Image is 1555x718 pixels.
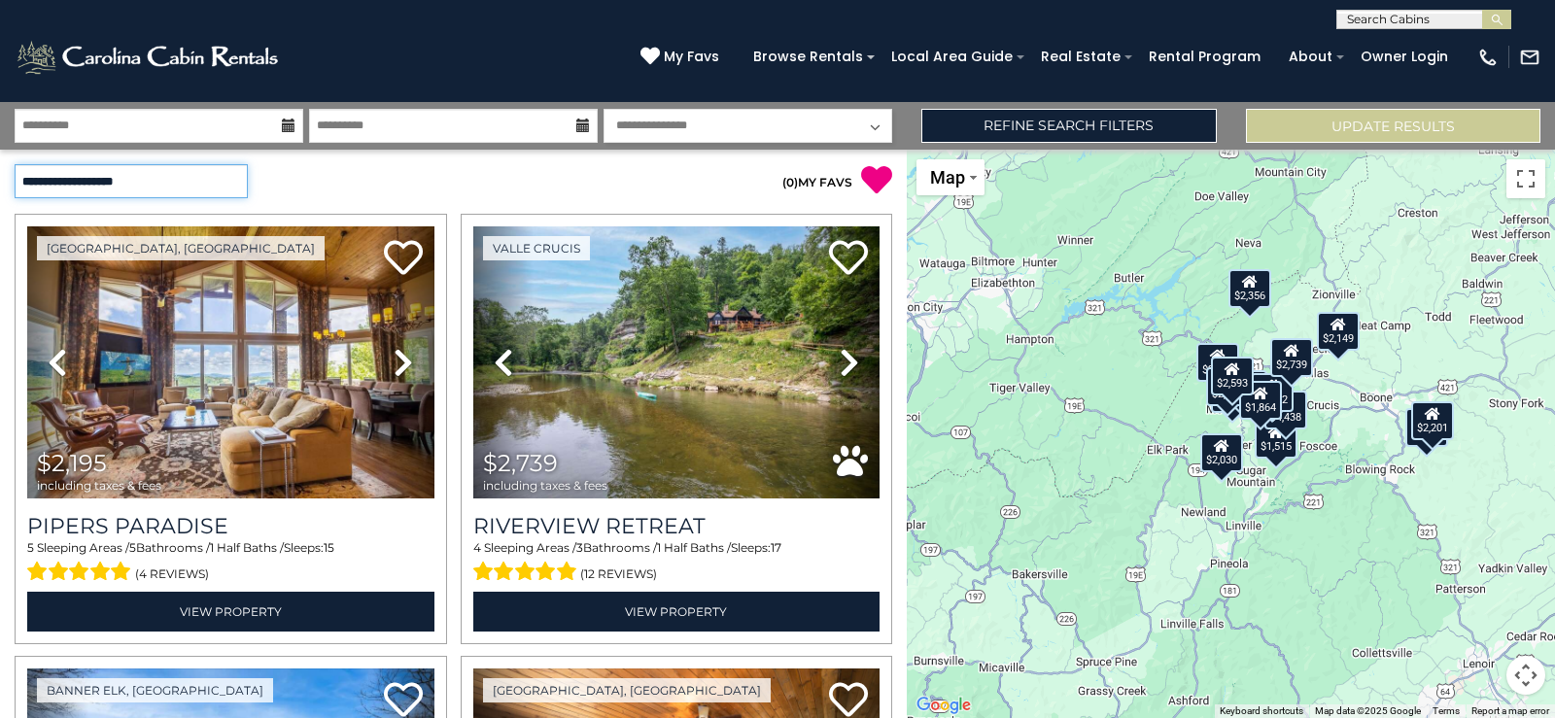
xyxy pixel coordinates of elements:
[1471,705,1549,716] a: Report a map error
[1196,343,1239,382] div: $2,005
[1264,391,1307,429] div: $4,438
[1205,367,1248,406] div: $2,195
[657,540,731,555] span: 1 Half Baths /
[1246,109,1540,143] button: Update Results
[37,678,273,702] a: Banner Elk, [GEOGRAPHIC_DATA]
[786,175,794,189] span: 0
[1211,357,1254,395] div: $2,593
[324,540,334,555] span: 15
[921,109,1216,143] a: Refine Search Filters
[1211,373,1254,412] div: $1,929
[1254,420,1296,459] div: $1,515
[473,539,881,586] div: Sleeping Areas / Bathrooms / Sleeps:
[916,159,985,195] button: Change map style
[27,513,434,539] a: Pipers Paradise
[664,47,719,67] span: My Favs
[912,693,976,718] img: Google
[1506,656,1545,695] button: Map camera controls
[1433,705,1460,716] a: Terms (opens in new tab)
[37,236,325,260] a: [GEOGRAPHIC_DATA], [GEOGRAPHIC_DATA]
[881,42,1022,72] a: Local Area Guide
[782,175,852,189] a: (0)MY FAVS
[1351,42,1458,72] a: Owner Login
[1239,381,1282,420] div: $1,864
[1279,42,1342,72] a: About
[1251,372,1294,411] div: $1,922
[27,226,434,498] img: thumbnail_166630216.jpeg
[1506,159,1545,198] button: Toggle fullscreen view
[1519,47,1540,68] img: mail-regular-white.png
[576,540,583,555] span: 3
[37,479,161,492] span: including taxes & fees
[771,540,781,555] span: 17
[640,47,724,68] a: My Favs
[912,693,976,718] a: Open this area in Google Maps (opens a new window)
[743,42,873,72] a: Browse Rentals
[27,592,434,632] a: View Property
[829,238,868,280] a: Add to favorites
[1031,42,1130,72] a: Real Estate
[1315,705,1421,716] span: Map data ©2025 Google
[483,479,607,492] span: including taxes & fees
[1270,338,1313,377] div: $2,739
[1316,312,1359,351] div: $2,149
[1477,47,1499,68] img: phone-regular-white.png
[483,449,558,477] span: $2,739
[1139,42,1270,72] a: Rental Program
[580,562,657,587] span: (12 reviews)
[1411,400,1454,439] div: $2,201
[210,540,284,555] span: 1 Half Baths /
[1227,268,1270,307] div: $2,356
[384,238,423,280] a: Add to favorites
[473,540,481,555] span: 4
[483,678,771,702] a: [GEOGRAPHIC_DATA], [GEOGRAPHIC_DATA]
[27,540,34,555] span: 5
[135,562,209,587] span: (4 reviews)
[1220,704,1303,718] button: Keyboard shortcuts
[483,236,590,260] a: Valle Crucis
[930,167,965,188] span: Map
[473,513,881,539] a: Riverview Retreat
[37,449,107,477] span: $2,195
[15,38,284,77] img: White-1-2.png
[27,539,434,586] div: Sleeping Areas / Bathrooms / Sleeps:
[782,175,798,189] span: ( )
[129,540,136,555] span: 5
[1405,407,1448,446] div: $2,082
[473,226,881,498] img: thumbnail_164767881.jpeg
[1200,433,1243,472] div: $2,030
[473,592,881,632] a: View Property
